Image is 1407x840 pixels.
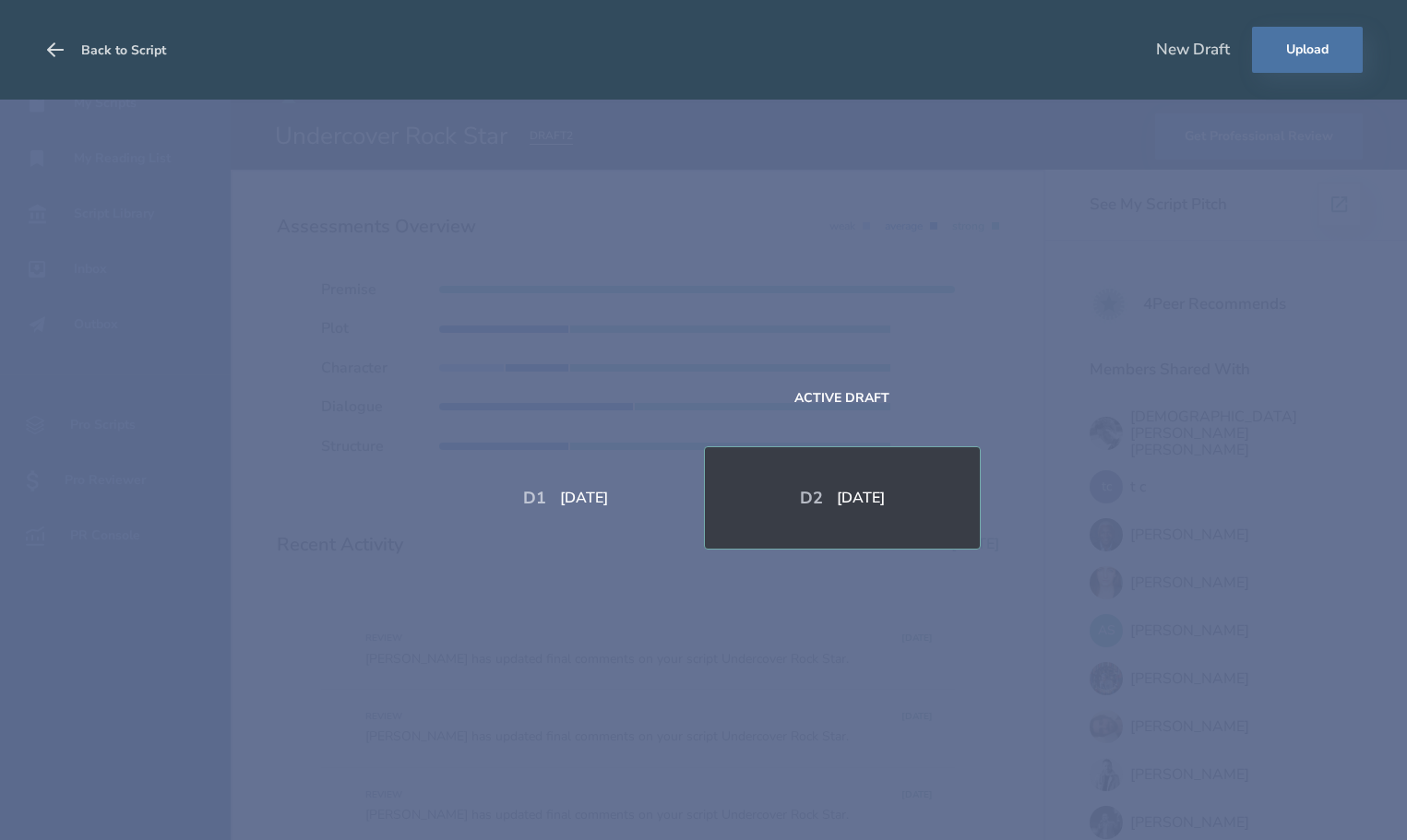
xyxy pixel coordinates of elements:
[523,488,560,508] div: D 1
[427,446,704,550] div: D1[DATE]
[704,446,981,550] div: D2[DATE]
[1252,27,1363,73] button: Upload
[1156,40,1230,60] div: New Draft
[44,24,166,76] button: Back to Script
[837,491,885,505] div: [DATE]
[794,391,889,446] div: Active Draft
[560,491,608,505] div: [DATE]
[800,488,837,508] div: D 2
